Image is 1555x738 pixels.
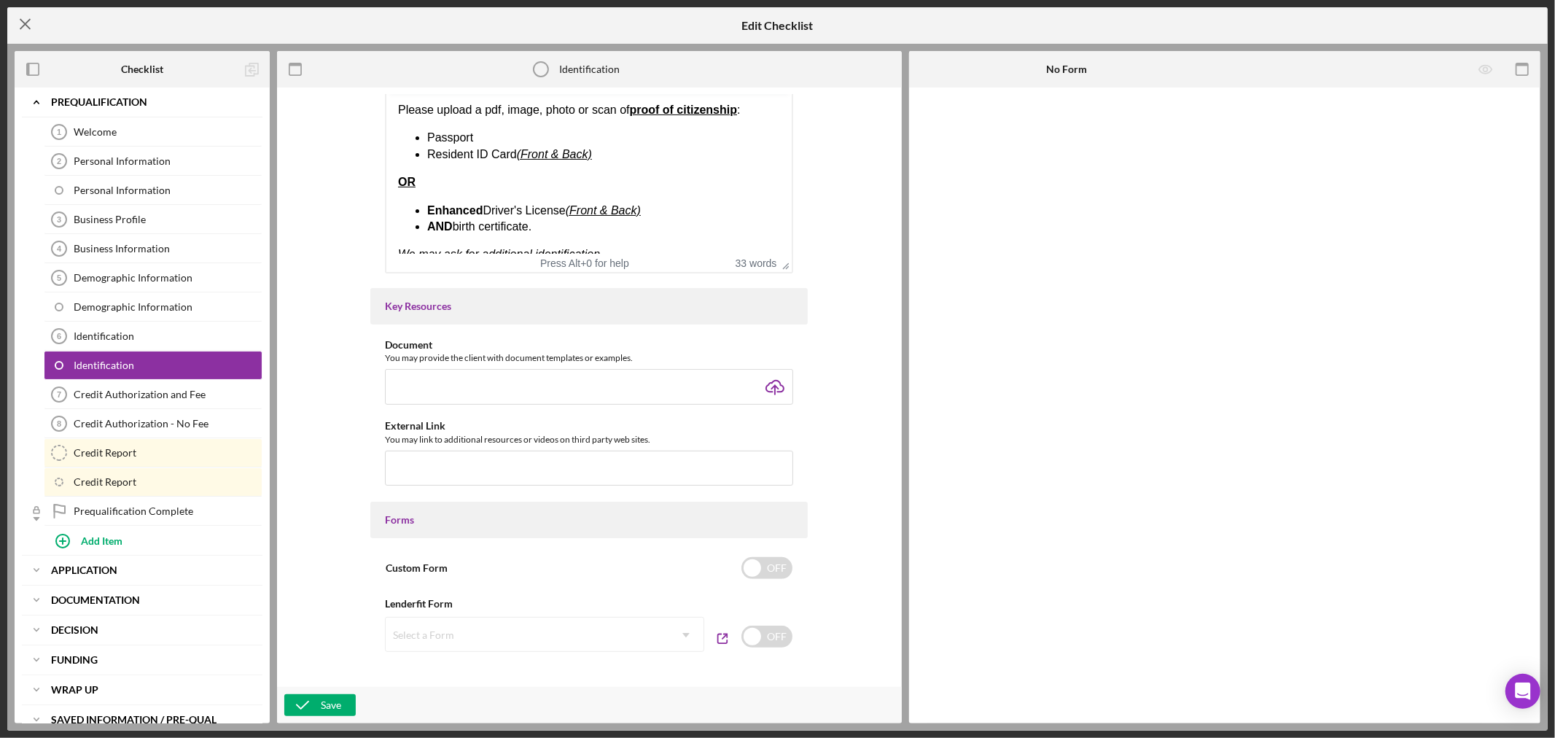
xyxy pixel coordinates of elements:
em: (Front & Back) [179,114,254,126]
a: 7Credit Authorization and Fee [44,380,262,409]
tspan: 2 [57,157,61,166]
div: External Link [385,420,793,432]
div: Press Alt+0 for help [521,257,649,269]
strong: AND [41,130,66,142]
b: Prequalification [51,98,147,106]
a: Personal Information [44,176,262,205]
a: Demographic Information [44,292,262,322]
b: Funding [51,656,98,664]
div: Business Information [74,243,262,255]
a: Credit Report [44,438,262,467]
li: Passport [41,39,394,55]
b: Lenderfit Form [385,597,453,610]
strong: proof of citizenship [243,13,351,26]
strong: Enhanced [41,114,96,126]
tspan: 1 [57,128,61,136]
li: birth certificate. [41,128,394,144]
tspan: 3 [57,215,61,224]
b: No Form [1046,63,1087,75]
tspan: 4 [57,244,62,253]
button: Save [284,694,356,716]
div: Document [385,339,793,351]
b: Saved Information / Pre-Qual [51,715,217,724]
a: 6Identification [44,322,262,351]
b: Decision [51,626,98,634]
tspan: 7 [57,390,61,399]
div: Identification [74,330,262,342]
a: 3Business Profile [44,205,262,234]
a: 8Credit Authorization - No Fee [44,409,262,438]
div: Credit Report [74,476,262,488]
tspan: 8 [57,419,61,428]
a: 2Personal Information [44,147,262,176]
div: Prequalification Complete [74,505,262,517]
div: Save [321,694,341,716]
li: Resident ID Card [41,56,394,72]
b: Documentation [51,596,140,605]
div: Business Profile [74,214,262,225]
div: Identification [74,360,262,371]
body: Rich Text Area. Press ALT-0 for help. [12,12,394,173]
a: Prequalification Complete [44,497,262,526]
h5: Edit Checklist [741,19,813,32]
button: 33 words [736,257,777,269]
em: (Front & Back) [130,58,206,70]
div: Demographic Information [74,272,262,284]
div: Add Item [81,527,122,554]
div: Identification [559,63,620,75]
button: Add Item [44,526,262,555]
div: Credit Report [74,447,262,459]
tspan: 6 [57,332,61,341]
div: Welcome [74,126,262,138]
div: Demographic Information [74,301,262,313]
div: Personal Information [74,155,262,167]
div: You may link to additional resources or videos on third party web sites. [385,432,793,447]
a: 4Business Information [44,234,262,263]
div: Credit Authorization - No Fee [74,418,262,430]
label: Custom Form [386,562,448,574]
a: Identification [44,351,262,380]
div: Personal Information [74,184,262,196]
a: Credit Report [44,467,262,497]
em: We may ask for additional identification. [12,158,217,170]
div: Open Intercom Messenger [1505,674,1540,709]
a: 1Welcome [44,117,262,147]
div: You may provide the client with document templates or examples. [385,351,793,365]
tspan: 5 [57,273,61,282]
div: Please upload a pdf, image, photo or scan of : [12,12,394,28]
b: Checklist [121,63,163,75]
b: Wrap up [51,685,98,694]
div: Credit Authorization and Fee [74,389,262,400]
strong: OR [12,85,29,98]
a: 5Demographic Information [44,263,262,292]
div: Key Resources [385,300,793,312]
li: Driver's License [41,112,394,128]
b: Application [51,566,117,575]
iframe: Rich Text Area [386,90,792,254]
div: Forms [385,514,793,526]
div: Press the Up and Down arrow keys to resize the editor. [776,254,792,272]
